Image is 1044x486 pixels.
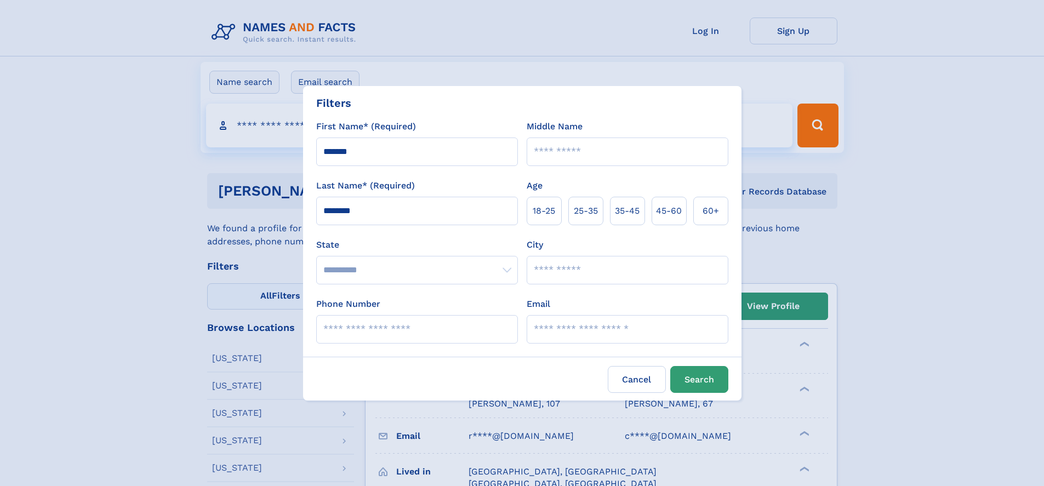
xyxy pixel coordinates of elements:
[316,179,415,192] label: Last Name* (Required)
[574,204,598,218] span: 25‑35
[316,95,351,111] div: Filters
[316,298,380,311] label: Phone Number
[703,204,719,218] span: 60+
[316,238,518,251] label: State
[656,204,682,218] span: 45‑60
[670,366,728,393] button: Search
[527,298,550,311] label: Email
[316,120,416,133] label: First Name* (Required)
[527,179,543,192] label: Age
[533,204,555,218] span: 18‑25
[527,120,583,133] label: Middle Name
[615,204,640,218] span: 35‑45
[608,366,666,393] label: Cancel
[527,238,543,251] label: City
